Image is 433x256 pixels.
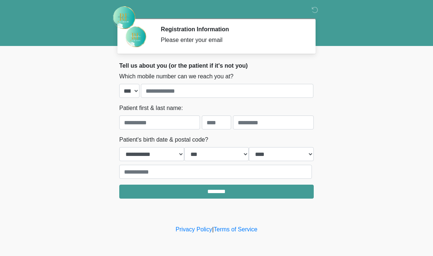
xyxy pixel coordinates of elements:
img: Rehydrate Aesthetics & Wellness Logo [112,6,136,30]
div: Please enter your email [161,36,303,45]
a: Terms of Service [214,226,257,232]
a: Privacy Policy [176,226,212,232]
img: Agent Avatar [125,26,147,48]
label: Which mobile number can we reach you at? [119,72,233,81]
h2: Tell us about you (or the patient if it's not you) [119,62,314,69]
a: | [212,226,214,232]
label: Patient's birth date & postal code? [119,135,208,144]
label: Patient first & last name: [119,104,183,113]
